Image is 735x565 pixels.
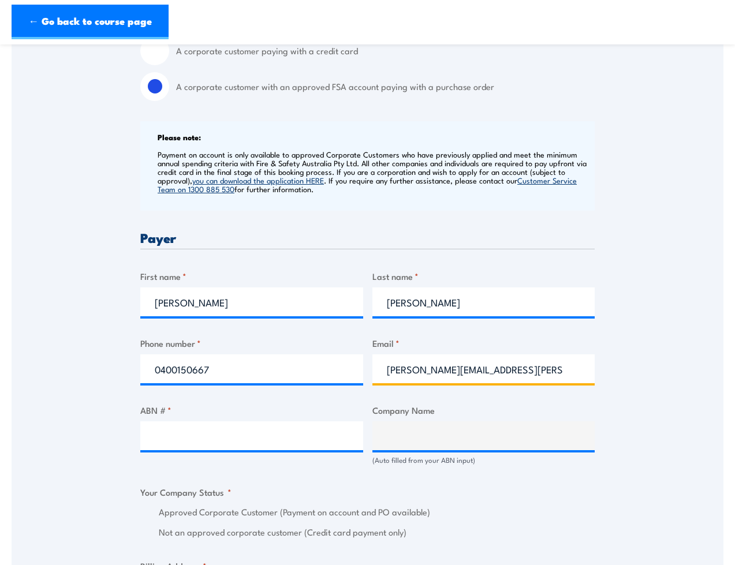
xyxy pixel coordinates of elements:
[159,506,595,519] label: Approved Corporate Customer (Payment on account and PO available)
[372,336,595,350] label: Email
[372,270,595,283] label: Last name
[140,231,595,244] h3: Payer
[12,5,169,39] a: ← Go back to course page
[140,403,363,417] label: ABN #
[159,526,595,539] label: Not an approved corporate customer (Credit card payment only)
[158,150,592,193] p: Payment on account is only available to approved Corporate Customers who have previously applied ...
[192,175,324,185] a: you can download the application HERE
[140,270,363,283] label: First name
[140,336,363,350] label: Phone number
[158,175,577,194] a: Customer Service Team on 1300 885 530
[372,455,595,466] div: (Auto filled from your ABN input)
[176,72,595,101] label: A corporate customer with an approved FSA account paying with a purchase order
[372,403,595,417] label: Company Name
[158,131,201,143] b: Please note:
[140,485,232,499] legend: Your Company Status
[176,36,595,65] label: A corporate customer paying with a credit card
